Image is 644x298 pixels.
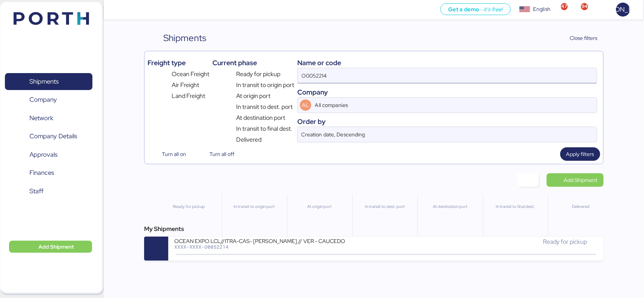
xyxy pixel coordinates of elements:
[29,167,54,178] span: Finances
[210,150,235,159] span: Turn all off
[236,124,292,133] span: In transit to final dest.
[297,87,597,97] div: Company
[148,147,192,161] button: Turn all on
[29,76,58,87] span: Shipments
[174,237,355,244] div: OCEAN EXPO LCL//ITRA-CAS- [PERSON_NAME] // VER - CAUCEDO
[5,183,92,200] a: Staff
[29,149,57,160] span: Approvals
[5,91,92,109] a: Company
[29,186,43,197] span: Staff
[297,116,597,127] div: Order by
[236,113,285,122] span: At destination port
[236,135,261,144] span: Delivered
[552,203,610,210] div: Delivered
[5,128,92,145] a: Company Details
[212,58,294,68] div: Current phase
[555,31,604,45] button: Close filters
[236,81,294,90] span: In transit to origin port
[5,164,92,182] a: Finances
[356,203,414,210] div: In transit to dest. port
[236,92,271,101] span: At origin port
[547,173,604,187] a: Add Shipment
[9,241,92,253] button: Add Shipment
[148,58,209,68] div: Freight type
[302,101,309,109] span: AL
[570,34,598,43] span: Close filters
[29,131,77,142] span: Company Details
[236,102,293,112] span: In transit to dest. port
[29,113,53,124] span: Network
[5,73,92,90] a: Shipments
[174,244,355,249] div: XXXX-XXXX-O0052214
[172,92,205,101] span: Land Freight
[159,203,218,210] div: Ready for pickup
[29,94,57,105] span: Company
[172,70,209,79] span: Ocean Freight
[5,110,92,127] a: Network
[162,150,186,159] span: Turn all on
[421,203,480,210] div: At destination port
[290,203,349,210] div: At origin port
[314,98,575,113] input: AL
[225,203,284,210] div: In transit to origin port
[172,81,199,90] span: Air Freight
[38,242,74,251] span: Add Shipment
[195,147,240,161] button: Turn all off
[144,225,603,234] div: My Shipments
[236,70,280,79] span: Ready for pickup
[533,5,550,13] div: English
[163,31,206,45] div: Shipments
[564,176,598,185] span: Add Shipment
[108,3,121,16] button: Menu
[560,147,600,161] button: Apply filters
[543,238,587,246] span: Ready for pickup
[566,150,594,159] span: Apply filters
[486,203,545,210] div: In transit to final dest.
[297,58,597,68] div: Name or code
[5,146,92,164] a: Approvals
